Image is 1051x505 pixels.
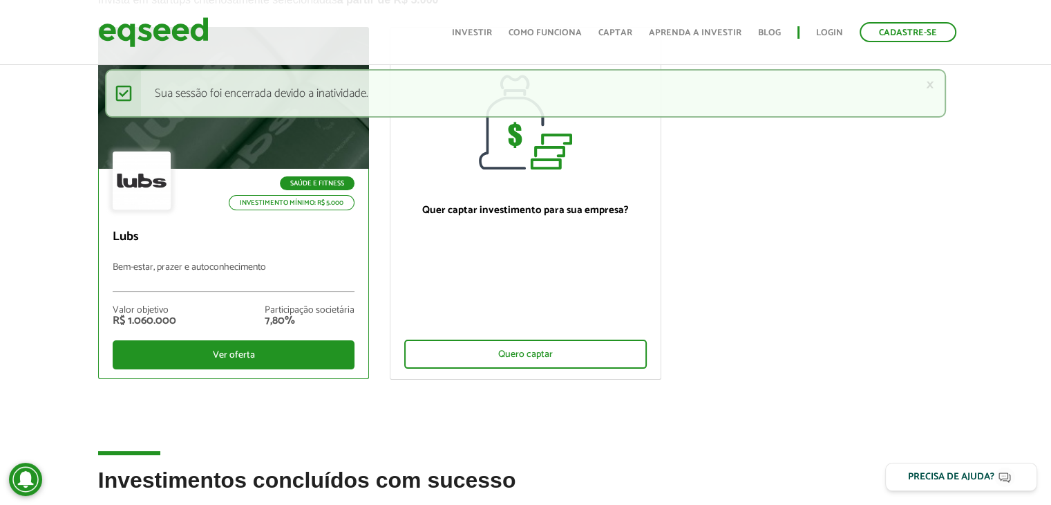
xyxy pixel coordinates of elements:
[113,306,176,315] div: Valor objetivo
[404,204,647,217] p: Quer captar investimento para sua empresa?
[390,27,661,380] a: Quer captar investimento para sua empresa? Quero captar
[280,176,354,190] p: Saúde e Fitness
[509,28,582,37] a: Como funciona
[113,340,355,369] div: Ver oferta
[229,195,354,210] p: Investimento mínimo: R$ 5.000
[113,230,355,245] p: Lubs
[649,28,741,37] a: Aprenda a investir
[598,28,632,37] a: Captar
[265,315,354,327] div: 7,80%
[265,306,354,315] div: Participação societária
[105,69,946,118] div: Sua sessão foi encerrada devido a inatividade.
[98,27,370,379] a: Saúde e Fitness Investimento mínimo: R$ 5.000 Lubs Bem-estar, prazer e autoconhecimento Valor obj...
[113,315,176,327] div: R$ 1.060.000
[113,262,355,292] p: Bem-estar, prazer e autoconhecimento
[816,28,843,37] a: Login
[860,22,956,42] a: Cadastre-se
[404,340,647,369] div: Quero captar
[758,28,781,37] a: Blog
[926,77,934,92] a: ×
[452,28,492,37] a: Investir
[98,14,209,50] img: EqSeed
